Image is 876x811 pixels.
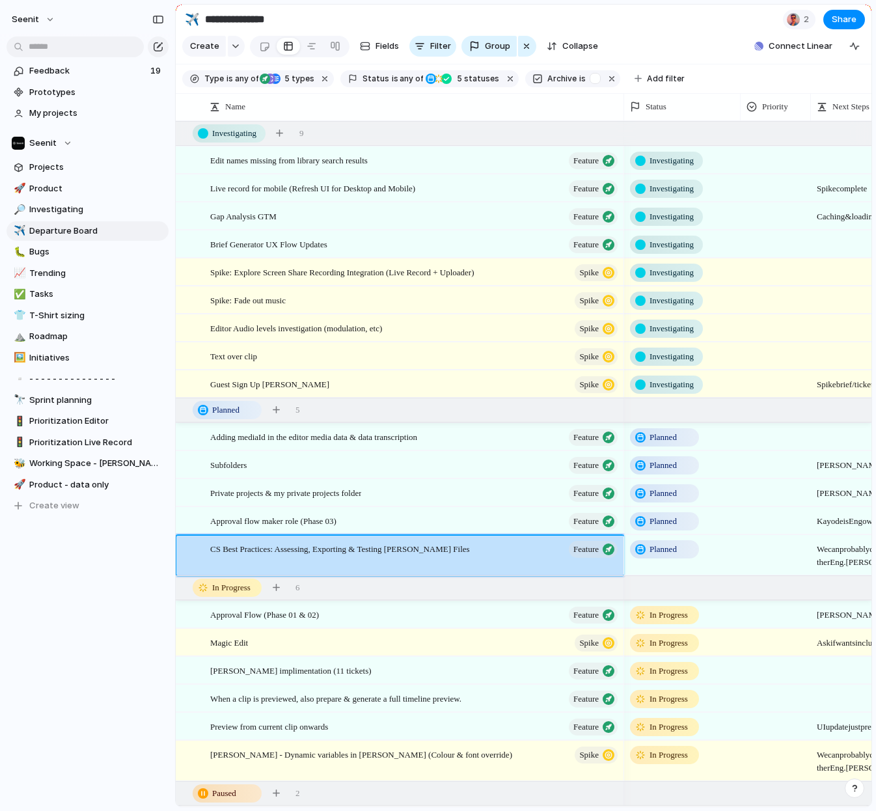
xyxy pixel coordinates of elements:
[7,200,169,219] a: 🔎Investigating
[575,264,618,281] button: Spike
[650,182,694,195] span: Investigating
[224,72,261,86] button: isany of
[12,225,25,238] button: ✈️
[14,308,23,323] div: 👕
[14,266,23,281] div: 📈
[212,581,251,594] span: In Progress
[823,10,865,29] button: Share
[210,513,336,528] span: Approval flow maker role (Phase 03)
[7,242,169,262] div: 🐛Bugs
[29,182,164,195] span: Product
[577,72,588,86] button: is
[453,73,499,85] span: statuses
[210,376,329,391] span: Guest Sign Up [PERSON_NAME]
[210,607,319,622] span: Approval Flow (Phase 01 & 02)
[7,454,169,473] a: 🐝Working Space - [PERSON_NAME]
[389,72,426,86] button: isany of
[14,456,23,471] div: 🐝
[579,320,599,338] span: Spike
[575,320,618,337] button: Spike
[376,40,399,53] span: Fields
[210,485,361,500] span: Private projects & my private projects folder
[14,223,23,238] div: ✈️
[212,787,236,800] span: Paused
[14,245,23,260] div: 🐛
[573,690,599,708] span: Feature
[12,394,25,407] button: 🔭
[29,499,79,512] span: Create view
[12,478,25,491] button: 🚀
[650,721,688,734] span: In Progress
[650,294,694,307] span: Investigating
[29,288,164,301] span: Tasks
[7,327,169,346] a: ⛰️Roadmap
[424,72,502,86] button: 5 statuses
[210,348,257,363] span: Text over clip
[7,496,169,515] button: Create view
[769,40,832,53] span: Connect Linear
[7,369,169,389] div: ▫️- - - - - - - - - - - - - - -
[12,267,25,280] button: 📈
[185,10,199,28] div: ✈️
[7,411,169,431] a: 🚦Prioritization Editor
[569,208,618,225] button: Feature
[299,127,304,140] span: 9
[573,236,599,254] span: Feature
[7,179,169,199] a: 🚀Product
[29,436,164,449] span: Prioritization Live Record
[7,133,169,153] button: Seenit
[7,348,169,368] a: 🖼️Initiatives
[363,73,389,85] span: Status
[29,415,164,428] span: Prioritization Editor
[573,512,599,530] span: Feature
[7,306,169,325] a: 👕T-Shirt sizing
[573,540,599,558] span: Feature
[569,429,618,446] button: Feature
[210,208,277,223] span: Gap Analysis GTM
[7,391,169,410] a: 🔭Sprint planning
[12,330,25,343] button: ⛰️
[650,238,694,251] span: Investigating
[650,322,694,335] span: Investigating
[7,284,169,304] a: ✅Tasks
[650,210,694,223] span: Investigating
[569,457,618,474] button: Feature
[29,203,164,216] span: Investigating
[569,236,618,253] button: Feature
[579,264,599,282] span: Spike
[29,107,164,120] span: My projects
[650,266,694,279] span: Investigating
[650,154,694,167] span: Investigating
[29,267,164,280] span: Trending
[650,665,688,678] span: In Progress
[541,36,603,57] button: Collapse
[210,180,415,195] span: Live record for mobile (Refresh UI for Desktop and Mobile)
[29,372,164,385] span: - - - - - - - - - - - - - - -
[225,100,245,113] span: Name
[12,182,25,195] button: 🚀
[210,264,474,279] span: Spike: Explore Screen Share Recording Integration (Live Record + Uploader)
[14,372,23,387] div: ▫️
[647,73,685,85] span: Add filter
[573,484,599,502] span: Feature
[579,348,599,366] span: Spike
[409,36,456,57] button: Filter
[150,64,163,77] span: 19
[212,127,256,140] span: Investigating
[210,719,328,734] span: Preview from current clip onwards
[569,485,618,502] button: Feature
[832,13,856,26] span: Share
[14,202,23,217] div: 🔎
[575,747,618,763] button: Spike
[573,606,599,624] span: Feature
[29,225,164,238] span: Departure Board
[547,73,577,85] span: Archive
[14,350,23,365] div: 🖼️
[29,137,57,150] span: Seenit
[29,245,164,258] span: Bugs
[579,73,586,85] span: is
